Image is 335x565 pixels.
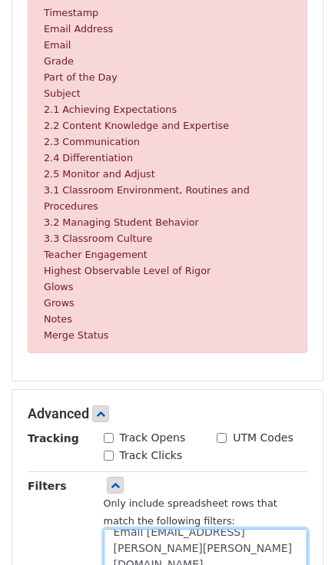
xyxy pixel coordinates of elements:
[44,104,177,115] small: 2.1 Achieving Expectations
[44,233,152,244] small: 3.3 Classroom Culture
[44,23,113,35] small: Email Address
[28,405,307,422] h5: Advanced
[44,297,75,309] small: Grows
[44,281,73,292] small: Glows
[104,497,277,527] small: Only include spreadsheet rows that match the following filters:
[120,448,183,464] label: Track Clicks
[44,55,74,67] small: Grade
[233,430,293,446] label: UTM Codes
[44,7,98,18] small: Timestamp
[44,313,72,325] small: Notes
[28,432,79,444] strong: Tracking
[44,152,133,164] small: 2.4 Differentiation
[44,329,108,341] small: Merge Status
[44,71,118,83] small: Part of the Day
[44,120,229,131] small: 2.2 Content Knowledge and Expertise
[44,265,211,276] small: Highest Observable Level of Rigor
[44,168,155,180] small: 2.5 Monitor and Adjust
[44,136,140,147] small: 2.3 Communication
[44,184,250,212] small: 3.1 Classroom Environment, Routines and Procedures
[258,491,335,565] iframe: Chat Widget
[44,88,81,99] small: Subject
[44,39,71,51] small: Email
[44,249,148,260] small: Teacher Engagement
[44,216,199,228] small: 3.2 Managing Student Behavior
[120,430,186,446] label: Track Opens
[28,480,67,492] strong: Filters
